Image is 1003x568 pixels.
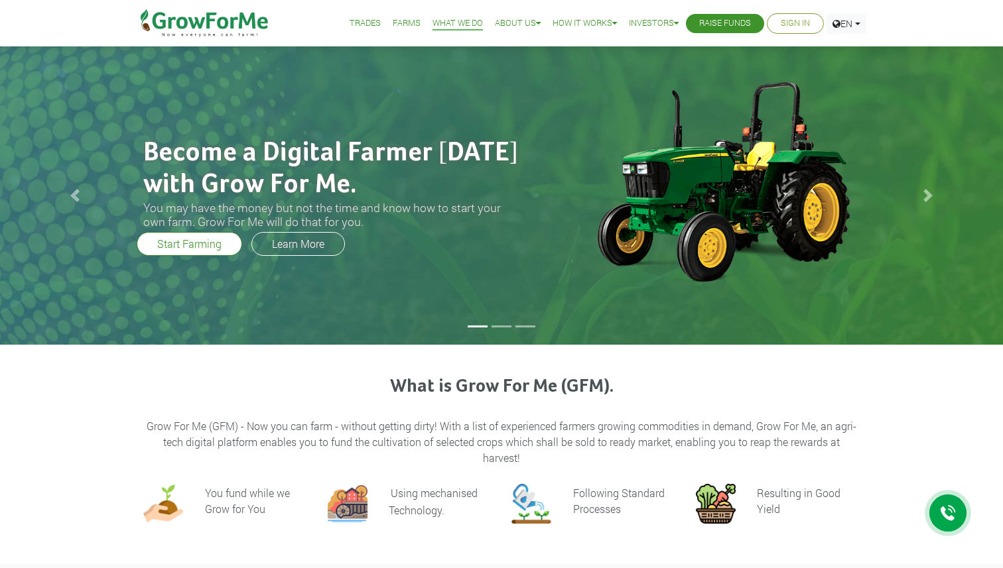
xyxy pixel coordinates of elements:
[251,232,345,256] a: Learn More
[143,484,183,524] img: growforme image
[433,17,483,30] a: What We Do
[145,418,858,466] p: Grow For Me (GFM) - Now you can farm - without getting dirty! With a list of experienced farmers ...
[495,17,541,30] a: About Us
[137,232,242,256] a: Start Farming
[143,137,521,201] h2: Become a Digital Farmer [DATE] with Grow For Me.
[553,17,617,30] a: How it Works
[511,484,551,524] img: growforme image
[699,17,751,30] a: Raise Funds
[827,13,866,34] a: EN
[393,17,421,30] a: Farms
[205,486,290,516] h6: You fund while we Grow for You
[574,75,870,287] img: growforme image
[143,201,521,229] h3: You may have the money but not the time and know how to start your own farm. Grow For Me will do ...
[573,486,665,516] h6: Following Standard Processes
[696,484,736,524] img: growforme image
[757,486,840,516] h6: Resulting in Good Yield
[389,486,478,517] p: Using mechanised Technology.
[350,17,381,30] a: Trades
[328,484,368,524] img: growforme image
[629,17,679,30] a: Investors
[145,376,858,398] h3: What is Grow For Me (GFM).
[781,17,810,30] a: Sign In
